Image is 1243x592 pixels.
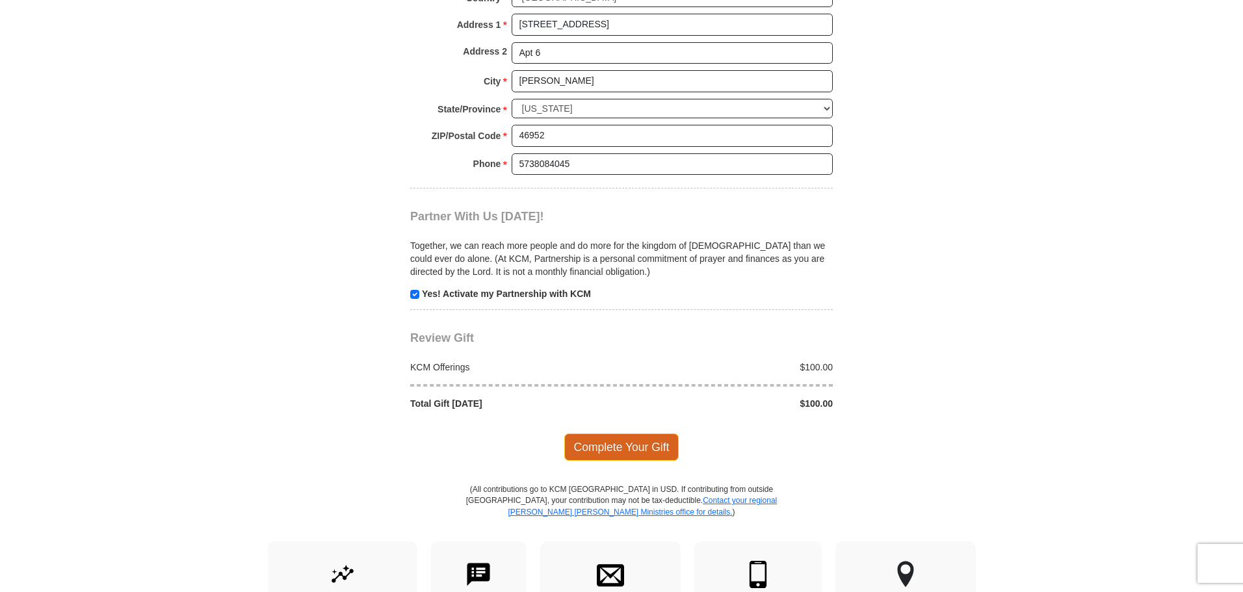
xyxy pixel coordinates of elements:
[564,433,679,461] span: Complete Your Gift
[457,16,501,34] strong: Address 1
[438,100,501,118] strong: State/Province
[422,289,591,299] strong: Yes! Activate my Partnership with KCM
[484,72,501,90] strong: City
[744,561,772,588] img: mobile.svg
[465,484,778,541] p: (All contributions go to KCM [GEOGRAPHIC_DATA] in USD. If contributing from outside [GEOGRAPHIC_D...
[896,561,915,588] img: other-region
[463,42,507,60] strong: Address 2
[597,561,624,588] img: envelope.svg
[410,239,833,278] p: Together, we can reach more people and do more for the kingdom of [DEMOGRAPHIC_DATA] than we coul...
[404,397,622,410] div: Total Gift [DATE]
[404,361,622,374] div: KCM Offerings
[621,361,840,374] div: $100.00
[465,561,492,588] img: text-to-give.svg
[508,496,777,516] a: Contact your regional [PERSON_NAME] [PERSON_NAME] Ministries office for details.
[432,127,501,145] strong: ZIP/Postal Code
[329,561,356,588] img: give-by-stock.svg
[473,155,501,173] strong: Phone
[410,331,474,344] span: Review Gift
[410,210,544,223] span: Partner With Us [DATE]!
[621,397,840,410] div: $100.00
